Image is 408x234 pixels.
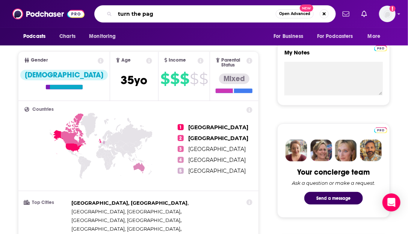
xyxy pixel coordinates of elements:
svg: Add a profile image [390,6,396,12]
span: [GEOGRAPHIC_DATA] [188,124,248,131]
label: My Notes [284,49,383,62]
span: $ [180,73,189,85]
span: , [71,216,181,225]
span: [GEOGRAPHIC_DATA], [GEOGRAPHIC_DATA] [71,226,180,232]
span: , [71,207,181,216]
span: New [300,5,313,12]
span: , [71,199,189,207]
img: Podchaser Pro [374,45,387,51]
span: 1 [178,124,184,130]
img: Podchaser - Follow, Share and Rate Podcasts [12,7,85,21]
a: Pro website [374,44,387,51]
button: open menu [363,29,390,44]
button: open menu [84,29,125,44]
span: Logged in as eringalloway [379,6,396,22]
span: Monitoring [89,31,116,42]
img: Barbara Profile [310,140,332,162]
button: open menu [268,29,313,44]
span: [GEOGRAPHIC_DATA], [GEOGRAPHIC_DATA] [71,200,187,206]
span: [GEOGRAPHIC_DATA], [GEOGRAPHIC_DATA] [71,208,180,214]
span: $ [160,73,169,85]
span: For Business [274,31,303,42]
a: Show notifications dropdown [358,8,370,20]
div: Ask a question or make a request. [292,180,375,186]
img: Jules Profile [335,140,357,162]
span: 3 [178,146,184,152]
span: Charts [59,31,76,42]
div: Mixed [219,74,249,84]
span: $ [190,73,198,85]
button: Open AdvancedNew [276,9,314,18]
img: Sydney Profile [286,140,307,162]
img: Jon Profile [360,140,382,162]
span: [GEOGRAPHIC_DATA] [188,168,246,174]
span: Countries [32,107,54,112]
span: 5 [178,168,184,174]
img: User Profile [379,6,396,22]
span: Income [169,58,186,63]
input: Search podcasts, credits, & more... [115,8,276,20]
span: More [368,31,381,42]
img: Podchaser Pro [374,127,387,133]
span: 4 [178,157,184,163]
span: Parental Status [221,58,245,68]
span: , [71,225,181,233]
span: [GEOGRAPHIC_DATA] [188,146,246,152]
span: [GEOGRAPHIC_DATA] [188,135,248,142]
span: Gender [31,58,48,63]
button: Send a message [304,192,363,205]
div: Open Intercom Messenger [382,193,400,211]
span: [GEOGRAPHIC_DATA] [188,157,246,163]
span: 2 [178,135,184,141]
span: Podcasts [23,31,45,42]
span: 35 yo [121,73,148,88]
a: Pro website [374,126,387,133]
span: For Podcasters [317,31,353,42]
button: open menu [312,29,364,44]
h3: Top Cities [24,200,68,205]
span: Open Advanced [279,12,310,16]
div: Search podcasts, credits, & more... [94,5,336,23]
span: $ [199,73,208,85]
span: Age [121,58,131,63]
span: [GEOGRAPHIC_DATA], [GEOGRAPHIC_DATA] [71,217,180,223]
button: open menu [18,29,55,44]
a: Show notifications dropdown [340,8,352,20]
div: Your concierge team [298,168,370,177]
a: Charts [54,29,80,44]
div: [DEMOGRAPHIC_DATA] [20,70,108,80]
span: $ [170,73,179,85]
button: Show profile menu [379,6,396,22]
